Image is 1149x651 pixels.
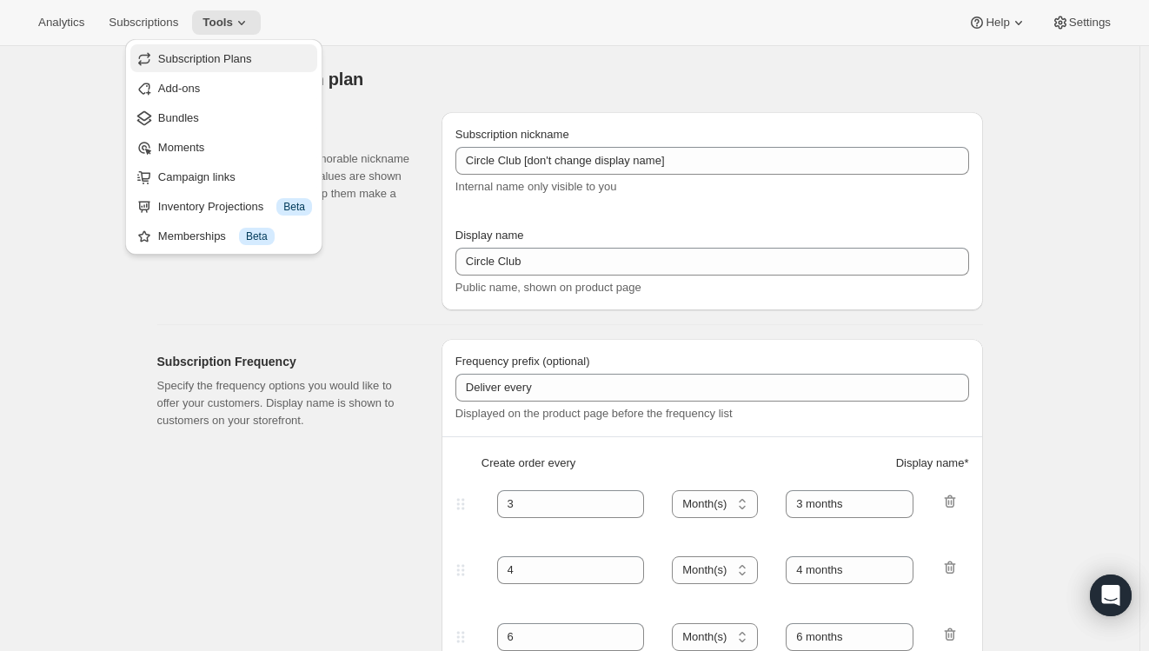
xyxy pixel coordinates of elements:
input: 1 month [786,490,913,518]
span: Moments [158,141,204,154]
button: Moments [130,133,317,161]
input: Subscribe & Save [455,248,969,276]
span: Analytics [38,16,84,30]
input: 1 month [786,623,913,651]
span: Subscription Plans [158,52,252,65]
button: Add-ons [130,74,317,102]
span: Frequency prefix (optional) [455,355,590,368]
span: Subscription nickname [455,128,569,141]
span: Bundles [158,111,199,124]
h2: Subscription Frequency [157,353,414,370]
span: Settings [1069,16,1111,30]
div: Memberships [158,228,312,245]
span: Displayed on the product page before the frequency list [455,407,733,420]
p: Specify the frequency options you would like to offer your customers. Display name is shown to cu... [157,377,414,429]
input: Subscribe & Save [455,147,969,175]
button: Inventory Projections [130,192,317,220]
span: Campaign links [158,170,236,183]
div: Open Intercom Messenger [1090,575,1132,616]
span: Internal name only visible to you [455,180,617,193]
button: Analytics [28,10,95,35]
span: Help [986,16,1009,30]
span: Display name [455,229,524,242]
button: Campaign links [130,163,317,190]
span: Display name * [896,455,969,472]
button: Subscriptions [98,10,189,35]
button: Help [958,10,1037,35]
button: Settings [1041,10,1121,35]
button: Bundles [130,103,317,131]
input: Deliver every [455,374,969,402]
span: Beta [246,229,268,243]
span: Tools [203,16,233,30]
div: Inventory Projections [158,198,312,216]
span: Public name, shown on product page [455,281,641,294]
button: Memberships [130,222,317,249]
input: 1 month [786,556,913,584]
span: Subscriptions [109,16,178,30]
span: Add-ons [158,82,200,95]
span: Beta [283,200,305,214]
button: Tools [192,10,261,35]
span: Create order every [482,455,575,472]
button: Subscription Plans [130,44,317,72]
